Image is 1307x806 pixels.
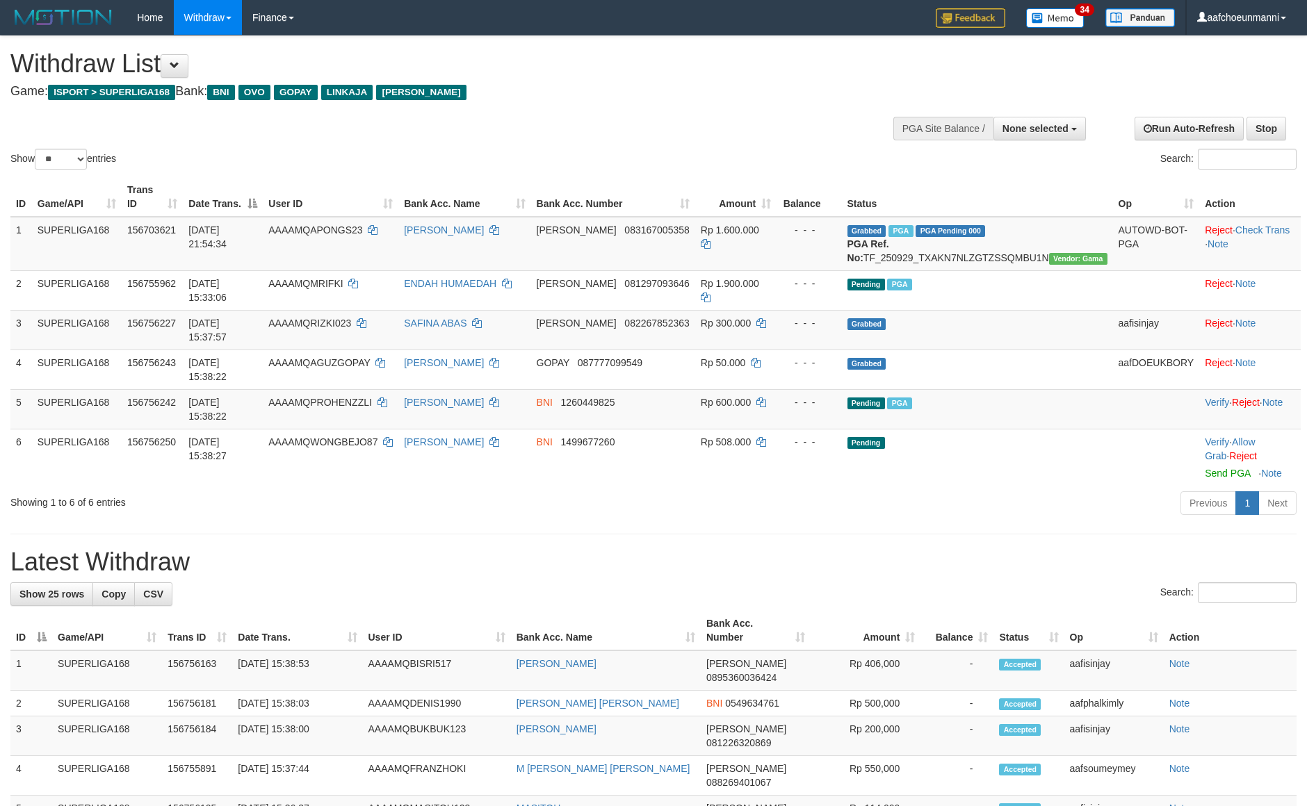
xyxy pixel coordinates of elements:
[32,429,122,486] td: SUPERLIGA168
[811,650,920,691] td: Rp 406,000
[32,310,122,349] td: SUPERLIGA168
[127,318,176,329] span: 156756227
[999,724,1041,736] span: Accepted
[1205,436,1229,447] a: Verify
[701,436,751,447] span: Rp 508.000
[1113,310,1200,349] td: aafisinjay
[1064,716,1164,756] td: aafisinjay
[1113,349,1200,389] td: aafDOEUKBORY
[706,763,786,774] span: [PERSON_NAME]
[777,177,841,217] th: Balance
[268,318,351,329] span: AAAAMQRIZKI023
[1205,224,1233,236] a: Reject
[268,357,370,368] span: AAAAMQAGUZGOPAY
[893,117,993,140] div: PGA Site Balance /
[725,698,779,709] span: Copy 0549634761 to clipboard
[782,316,836,330] div: - - -
[363,756,511,796] td: AAAAMQFRANZHOKI
[122,177,183,217] th: Trans ID: activate to sort column ascending
[1205,436,1255,461] span: ·
[52,650,162,691] td: SUPERLIGA168
[624,278,689,289] span: Copy 081297093646 to clipboard
[561,397,615,408] span: Copy 1260449825 to clipboard
[32,349,122,389] td: SUPERLIGA168
[398,177,530,217] th: Bank Acc. Name: activate to sort column ascending
[1169,698,1190,709] a: Note
[404,436,484,447] a: [PERSON_NAME]
[10,50,857,78] h1: Withdraw List
[887,397,911,409] span: Marked by aafsoycanthlai
[888,225,913,237] span: Marked by aafchhiseyha
[1180,491,1236,515] a: Previous
[1113,217,1200,271] td: AUTOWD-BOT-PGA
[52,756,162,796] td: SUPERLIGA168
[10,270,32,310] td: 2
[1235,357,1256,368] a: Note
[847,225,886,237] span: Grabbed
[263,177,398,217] th: User ID: activate to sort column ascending
[10,177,32,217] th: ID
[10,85,857,99] h4: Game: Bank:
[561,436,615,447] span: Copy 1499677260 to clipboard
[127,357,176,368] span: 156756243
[52,611,162,650] th: Game/API: activate to sort column ascending
[1164,611,1297,650] th: Action
[1247,117,1286,140] a: Stop
[1199,270,1301,310] td: ·
[1205,468,1250,479] a: Send PGA
[1049,253,1107,265] span: Vendor URL: https://trx31.1velocity.biz
[1258,491,1297,515] a: Next
[1235,278,1256,289] a: Note
[232,756,362,796] td: [DATE] 15:37:44
[188,318,227,343] span: [DATE] 15:37:57
[1199,349,1301,389] td: ·
[35,149,87,170] select: Showentries
[517,698,679,709] a: [PERSON_NAME] [PERSON_NAME]
[183,177,263,217] th: Date Trans.: activate to sort column descending
[1232,397,1260,408] a: Reject
[1199,429,1301,486] td: · ·
[920,650,993,691] td: -
[701,611,811,650] th: Bank Acc. Number: activate to sort column ascending
[1261,468,1282,479] a: Note
[10,716,52,756] td: 3
[363,611,511,650] th: User ID: activate to sort column ascending
[363,650,511,691] td: AAAAMQBISRI517
[10,548,1297,576] h1: Latest Withdraw
[936,8,1005,28] img: Feedback.jpg
[537,224,617,236] span: [PERSON_NAME]
[811,716,920,756] td: Rp 200,000
[847,238,889,263] b: PGA Ref. No:
[887,279,911,290] span: Marked by aafsoumeymey
[537,397,553,408] span: BNI
[1263,397,1283,408] a: Note
[10,691,52,716] td: 2
[624,224,689,236] span: Copy 083167005358 to clipboard
[578,357,642,368] span: Copy 087777099549 to clipboard
[701,224,759,236] span: Rp 1.600.000
[1205,318,1233,329] a: Reject
[999,698,1041,710] span: Accepted
[1135,117,1244,140] a: Run Auto-Refresh
[32,177,122,217] th: Game/API: activate to sort column ascending
[920,756,993,796] td: -
[32,389,122,429] td: SUPERLIGA168
[706,672,777,683] span: Copy 0895360036424 to clipboard
[363,691,511,716] td: AAAAMQDENIS1990
[162,756,232,796] td: 156755891
[10,611,52,650] th: ID: activate to sort column descending
[701,397,751,408] span: Rp 600.000
[188,397,227,422] span: [DATE] 15:38:22
[1064,756,1164,796] td: aafsoumeymey
[1160,582,1297,603] label: Search:
[920,716,993,756] td: -
[782,395,836,409] div: - - -
[920,611,993,650] th: Balance: activate to sort column ascending
[10,582,93,606] a: Show 25 rows
[1198,149,1297,170] input: Search:
[10,217,32,271] td: 1
[1208,238,1228,249] a: Note
[1105,8,1175,27] img: panduan.png
[274,85,318,100] span: GOPAY
[127,397,176,408] span: 156756242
